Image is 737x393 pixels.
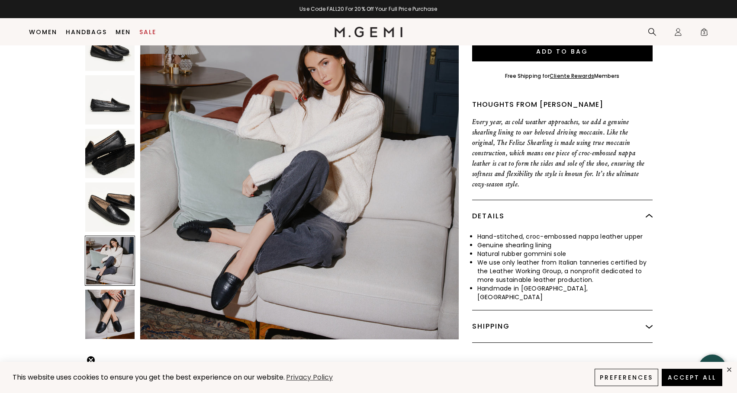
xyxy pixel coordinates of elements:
[472,99,653,110] div: Thoughts from [PERSON_NAME]
[85,129,135,178] img: The Felize Shearling
[66,29,107,35] a: Handbags
[477,249,653,258] li: Natural rubber gommini sole
[505,73,620,80] div: Free Shipping for Members
[550,72,594,80] a: Cliente Rewards
[477,232,653,241] li: Hand-stitched, croc-embossed nappa leather upper
[726,366,733,373] div: close
[85,22,135,71] img: The Felize Shearling
[335,27,402,37] img: M.Gemi
[139,29,156,35] a: Sale
[13,372,285,382] span: This website uses cookies to ensure you get the best experience on our website.
[472,41,653,61] button: Add to Bag
[85,290,135,339] img: The Felize Shearling
[87,356,95,364] button: Close teaser
[477,284,653,301] li: Handmade in [GEOGRAPHIC_DATA], [GEOGRAPHIC_DATA]
[662,369,722,386] button: Accept All
[116,29,131,35] a: Men
[472,310,653,342] div: Shipping
[595,369,658,386] button: Preferences
[85,182,135,232] img: The Felize Shearling
[472,117,653,189] p: Every year, as cold weather approaches, we add a genuine shearling lining to our beloved driving ...
[285,372,334,383] a: Privacy Policy (opens in a new tab)
[477,258,653,284] li: We use only leather from Italian tanneries certified by the Leather Working Group, a nonprofit de...
[700,29,708,38] span: 3
[472,200,653,232] div: Details
[29,29,57,35] a: Women
[140,21,459,339] img: The Felize Shearling
[85,75,135,125] img: The Felize Shearling
[477,241,653,249] li: Genuine shearling lining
